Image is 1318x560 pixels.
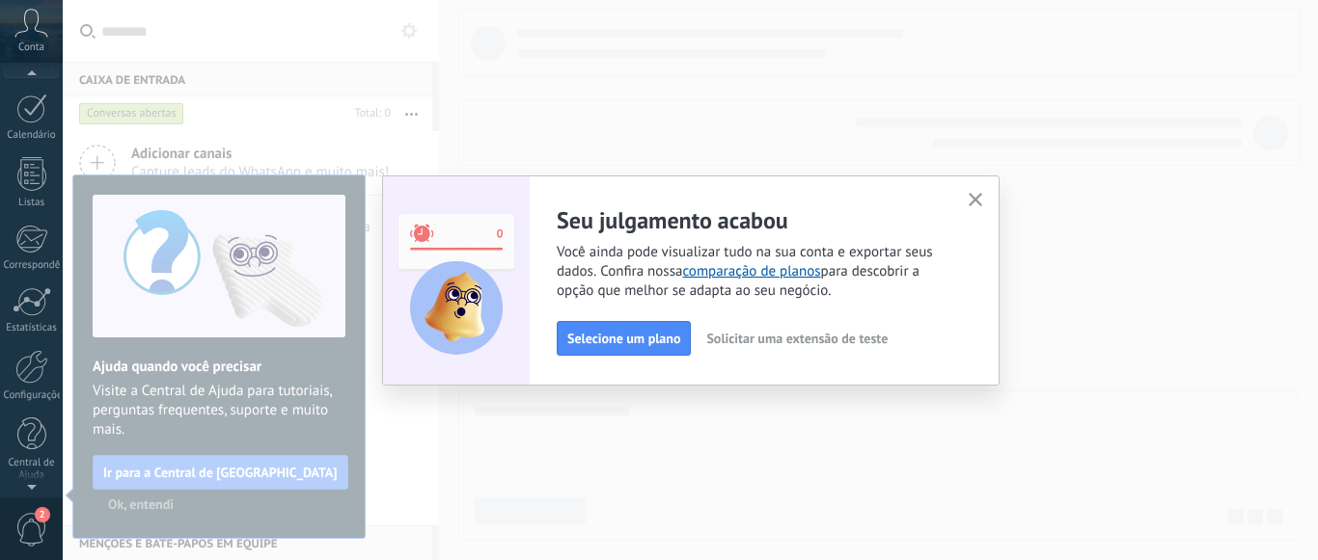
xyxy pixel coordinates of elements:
font: Solicitar uma extensão de teste [706,330,888,347]
font: Configurações [4,388,68,402]
font: Confira nossa [600,262,682,280]
font: Você ainda pode visualizar tudo na sua conta e exportar seus dados. [557,243,933,280]
font: para descobrir a opção que melhor se adapta ao seu negócio. [557,262,920,300]
font: Listas [18,196,44,209]
a: comparação de planos [682,262,820,280]
font: Conta [18,40,44,54]
font: Estatísticas [6,321,57,334]
font: Correspondência [4,258,79,272]
font: Selecione um plano [567,330,680,347]
font: 2 [40,508,45,520]
button: Selecione um plano [557,321,691,356]
button: Solicitar uma extensão de teste [698,324,896,353]
font: Seu julgamento acabou [557,205,788,235]
font: Calendário [7,128,55,142]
